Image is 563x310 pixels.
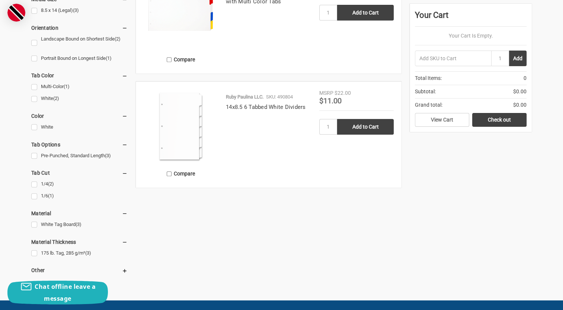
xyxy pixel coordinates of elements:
span: (3) [85,250,91,256]
img: duty and tax information for Trinidad and Tobago [7,4,25,22]
a: 8.5 x 14 (Legal) [31,6,128,16]
span: (1) [106,55,112,61]
a: Pre-Punched, Standard Length [31,151,128,161]
input: Compare [167,171,172,176]
p: SKU: 490804 [266,93,293,101]
img: 14x8.5 6 Tabbed White Dividers [144,89,218,164]
a: Multi-Color [31,82,128,92]
h5: Tab Color [31,71,128,80]
h5: Other [31,266,128,275]
span: (2) [48,181,54,187]
a: White [31,94,128,104]
span: $0.00 [513,101,527,109]
input: Add to Cart [337,5,394,20]
span: Total Items: [415,74,442,82]
p: Ruby Paulina LLC. [226,93,263,101]
button: Add [509,51,527,66]
span: $22.00 [335,90,351,96]
a: Portrait Bound on Longest Side [31,54,128,64]
span: $11.00 [319,96,342,105]
span: 0 [524,74,527,82]
div: MSRP [319,89,333,97]
span: Grand total: [415,101,442,109]
span: (2) [115,36,121,42]
h5: Orientation [31,23,128,32]
a: 14x8.5 6 Tabbed White Dividers [226,104,306,110]
h5: Tab Cut [31,168,128,177]
span: (3) [105,153,111,158]
a: 1/6 [31,191,128,201]
a: White [31,122,128,132]
span: Chat offline leave a message [35,282,96,303]
span: $0.00 [513,88,527,96]
h5: Color [31,112,128,120]
label: Compare [144,54,218,66]
input: Compare [167,57,172,62]
div: Your Cart [415,9,527,27]
a: View Cart [415,113,469,127]
button: Chat offline leave a message [7,281,108,304]
span: (3) [76,222,81,227]
span: (1) [64,84,70,89]
a: Landscape Bound on Shortest Side [31,34,128,51]
a: 1/4 [31,179,128,189]
a: 175 lb. Tag, 285 g/m² [31,248,128,258]
a: White Tag Board [31,220,128,230]
span: Subtotal: [415,88,436,96]
a: Check out [472,113,527,127]
span: (3) [73,7,79,13]
span: (2) [53,96,59,101]
h5: Material [31,209,128,218]
span: (1) [48,193,54,198]
input: Add to Cart [337,119,394,135]
input: Add SKU to Cart [415,51,491,66]
label: Compare [144,168,218,180]
h5: Tab Options [31,140,128,149]
p: Your Cart Is Empty. [415,32,527,40]
h5: Material Thickness [31,238,128,246]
